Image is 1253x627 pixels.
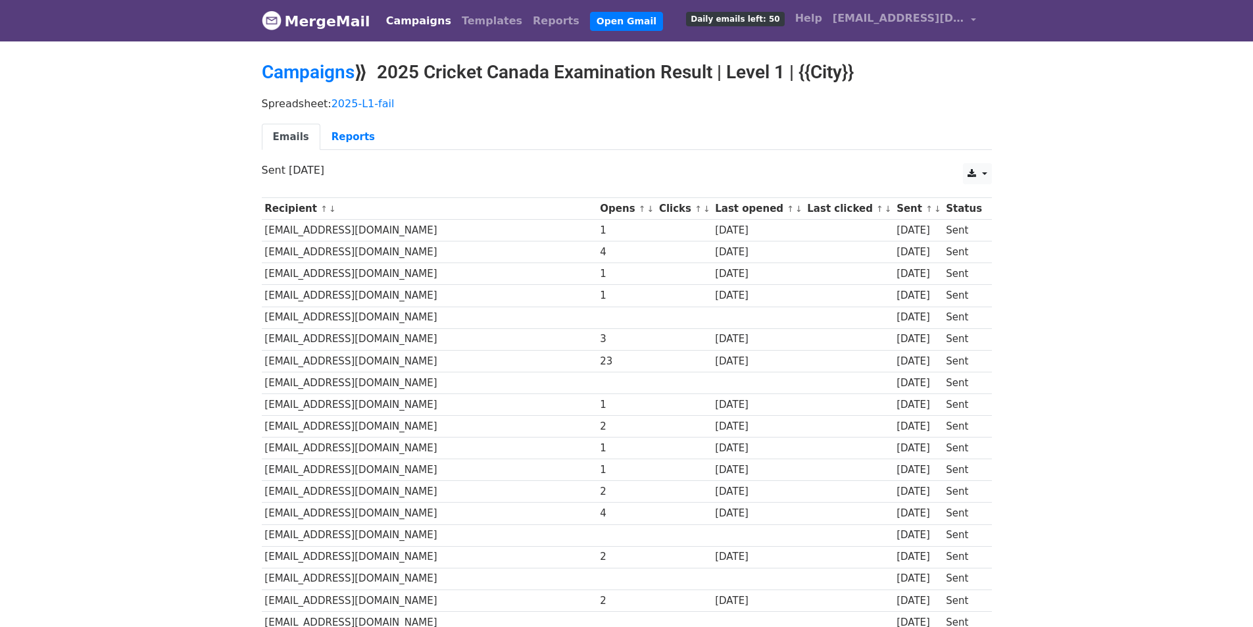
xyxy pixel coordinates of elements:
[262,393,597,415] td: [EMAIL_ADDRESS][DOMAIN_NAME]
[715,593,800,609] div: [DATE]
[262,163,992,177] p: Sent [DATE]
[715,397,800,413] div: [DATE]
[897,593,940,609] div: [DATE]
[934,204,941,214] a: ↓
[681,5,789,32] a: Daily emails left: 50
[262,307,597,328] td: [EMAIL_ADDRESS][DOMAIN_NAME]
[897,376,940,391] div: [DATE]
[897,354,940,369] div: [DATE]
[715,288,800,303] div: [DATE]
[897,245,940,260] div: [DATE]
[528,8,585,34] a: Reports
[262,241,597,263] td: [EMAIL_ADDRESS][DOMAIN_NAME]
[456,8,528,34] a: Templates
[600,593,652,609] div: 2
[262,7,370,35] a: MergeMail
[600,266,652,282] div: 1
[897,332,940,347] div: [DATE]
[320,204,328,214] a: ↑
[876,204,883,214] a: ↑
[262,589,597,611] td: [EMAIL_ADDRESS][DOMAIN_NAME]
[647,204,654,214] a: ↓
[262,350,597,372] td: [EMAIL_ADDRESS][DOMAIN_NAME]
[262,372,597,393] td: [EMAIL_ADDRESS][DOMAIN_NAME]
[600,549,652,564] div: 2
[600,441,652,456] div: 1
[715,441,800,456] div: [DATE]
[943,372,985,393] td: Sent
[787,204,794,214] a: ↑
[897,419,940,434] div: [DATE]
[639,204,646,214] a: ↑
[600,463,652,478] div: 1
[600,484,652,499] div: 2
[715,245,800,260] div: [DATE]
[897,266,940,282] div: [DATE]
[262,97,992,111] p: Spreadsheet:
[262,328,597,350] td: [EMAIL_ADDRESS][DOMAIN_NAME]
[943,350,985,372] td: Sent
[715,484,800,499] div: [DATE]
[715,223,800,238] div: [DATE]
[833,11,964,26] span: [EMAIL_ADDRESS][DOMAIN_NAME]
[897,223,940,238] div: [DATE]
[597,198,656,220] th: Opens
[715,549,800,564] div: [DATE]
[925,204,933,214] a: ↑
[686,12,784,26] span: Daily emails left: 50
[320,124,386,151] a: Reports
[600,506,652,521] div: 4
[262,220,597,241] td: [EMAIL_ADDRESS][DOMAIN_NAME]
[262,61,355,83] a: Campaigns
[795,204,802,214] a: ↓
[897,506,940,521] div: [DATE]
[262,61,992,84] h2: ⟫ 2025 Cricket Canada Examination Result | Level 1 | {{City}}
[885,204,892,214] a: ↓
[329,204,336,214] a: ↓
[943,589,985,611] td: Sent
[262,124,320,151] a: Emails
[943,220,985,241] td: Sent
[715,266,800,282] div: [DATE]
[262,285,597,307] td: [EMAIL_ADDRESS][DOMAIN_NAME]
[897,310,940,325] div: [DATE]
[262,568,597,589] td: [EMAIL_ADDRESS][DOMAIN_NAME]
[943,503,985,524] td: Sent
[897,549,940,564] div: [DATE]
[943,438,985,459] td: Sent
[943,307,985,328] td: Sent
[943,285,985,307] td: Sent
[262,503,597,524] td: [EMAIL_ADDRESS][DOMAIN_NAME]
[600,245,652,260] div: 4
[600,354,652,369] div: 23
[943,416,985,438] td: Sent
[897,484,940,499] div: [DATE]
[897,441,940,456] div: [DATE]
[897,288,940,303] div: [DATE]
[943,524,985,546] td: Sent
[715,463,800,478] div: [DATE]
[703,204,710,214] a: ↓
[827,5,981,36] a: [EMAIL_ADDRESS][DOMAIN_NAME]
[262,198,597,220] th: Recipient
[943,328,985,350] td: Sent
[600,419,652,434] div: 2
[695,204,702,214] a: ↑
[262,524,597,546] td: [EMAIL_ADDRESS][DOMAIN_NAME]
[715,354,800,369] div: [DATE]
[381,8,456,34] a: Campaigns
[943,568,985,589] td: Sent
[715,419,800,434] div: [DATE]
[262,481,597,503] td: [EMAIL_ADDRESS][DOMAIN_NAME]
[590,12,663,31] a: Open Gmail
[893,198,943,220] th: Sent
[943,393,985,415] td: Sent
[712,198,804,220] th: Last opened
[943,459,985,481] td: Sent
[600,223,652,238] div: 1
[600,288,652,303] div: 1
[943,546,985,568] td: Sent
[897,571,940,586] div: [DATE]
[262,459,597,481] td: [EMAIL_ADDRESS][DOMAIN_NAME]
[332,97,395,110] a: 2025-L1-fail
